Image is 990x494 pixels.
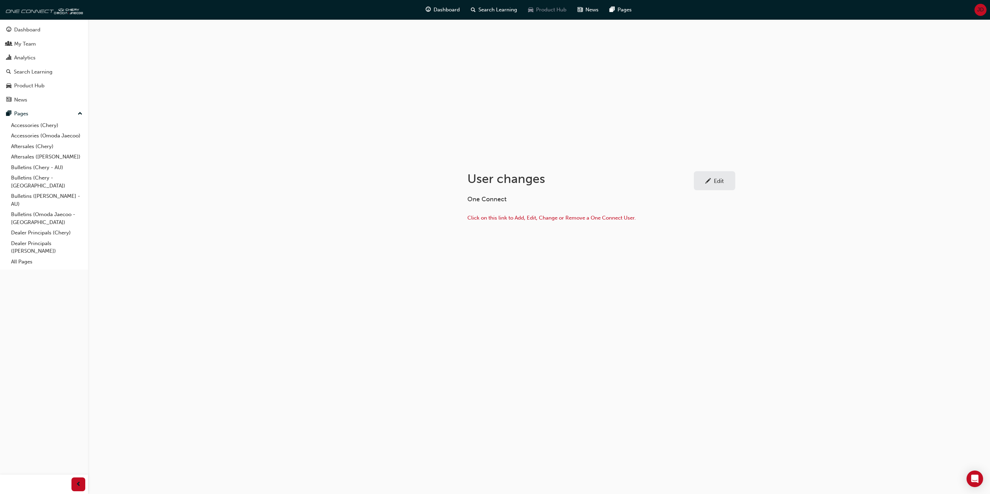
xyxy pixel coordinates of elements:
a: Analytics [3,51,85,64]
span: news-icon [577,6,583,14]
span: pages-icon [610,6,615,14]
span: Dashboard [434,6,460,14]
a: Bulletins (Chery - [GEOGRAPHIC_DATA]) [8,173,85,191]
span: Pages [618,6,632,14]
span: people-icon [6,41,11,47]
span: pages-icon [6,111,11,117]
div: Open Intercom Messenger [967,471,983,487]
a: Click on this link to Add, Edit, Change or Remove a One Connect User. [467,215,636,221]
span: JD [977,6,984,14]
span: guage-icon [426,6,431,14]
a: Aftersales (Chery) [8,141,85,152]
div: Pages [14,110,28,118]
div: My Team [14,40,36,48]
span: prev-icon [76,480,81,489]
span: guage-icon [6,27,11,33]
a: Bulletins ([PERSON_NAME] - AU) [8,191,85,209]
span: news-icon [6,97,11,103]
a: guage-iconDashboard [420,3,465,17]
img: oneconnect [3,3,83,17]
a: All Pages [8,256,85,267]
a: car-iconProduct Hub [523,3,572,17]
a: Dealer Principals ([PERSON_NAME]) [8,238,85,256]
span: car-icon [528,6,533,14]
a: Bulletins (Omoda Jaecoo - [GEOGRAPHIC_DATA]) [8,209,85,227]
span: car-icon [6,83,11,89]
a: pages-iconPages [604,3,637,17]
a: news-iconNews [572,3,604,17]
a: search-iconSearch Learning [465,3,523,17]
div: Search Learning [14,68,52,76]
h1: User changes [467,171,694,186]
span: chart-icon [6,55,11,61]
a: Accessories (Omoda Jaecoo) [8,130,85,141]
div: Edit [714,177,724,184]
a: Aftersales ([PERSON_NAME]) [8,152,85,162]
button: Pages [3,107,85,120]
button: JD [974,4,987,16]
span: Product Hub [536,6,566,14]
a: Product Hub [3,79,85,92]
div: Product Hub [14,82,45,90]
span: Search Learning [478,6,517,14]
a: Dealer Principals (Chery) [8,227,85,238]
a: Accessories (Chery) [8,120,85,131]
span: One Connect [467,195,506,203]
div: Analytics [14,54,36,62]
div: News [14,96,27,104]
button: DashboardMy TeamAnalyticsSearch LearningProduct HubNews [3,22,85,107]
span: search-icon [471,6,476,14]
a: Bulletins (Chery - AU) [8,162,85,173]
a: Edit [694,171,735,190]
span: search-icon [6,69,11,75]
div: Dashboard [14,26,40,34]
a: Search Learning [3,66,85,78]
a: Dashboard [3,23,85,36]
a: My Team [3,38,85,50]
span: pencil-icon [705,178,711,185]
a: News [3,94,85,106]
span: up-icon [78,109,82,118]
span: News [585,6,599,14]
